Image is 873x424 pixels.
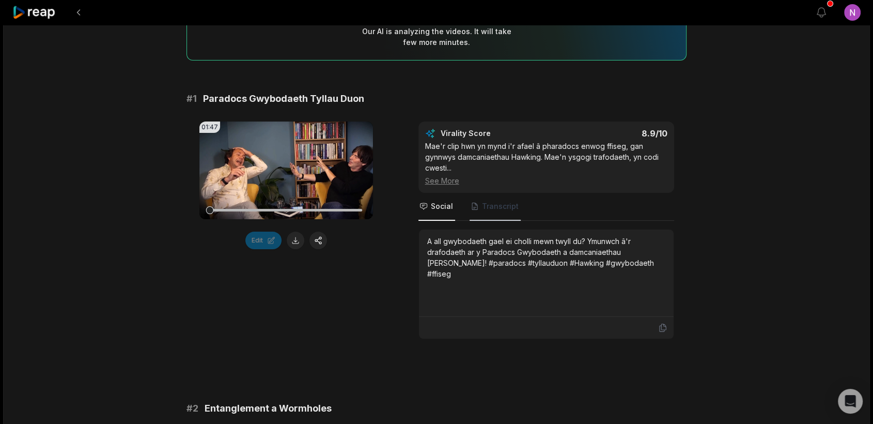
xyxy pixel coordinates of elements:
[186,401,198,416] span: # 2
[199,122,373,219] video: Your browser does not support mp4 format.
[205,401,332,416] span: Entanglement a Wormholes
[425,141,667,186] div: Mae'r clip hwn yn mynd i'r afael â pharadocs enwog ffiseg, gan gynnwys damcaniaethau Hawking. Mae...
[838,389,863,414] div: Open Intercom Messenger
[362,26,512,48] div: Our AI is analyzing the video s . It will take few more minutes.
[186,92,197,106] span: # 1
[431,201,453,211] span: Social
[427,236,665,279] div: A all gwybodaeth gael ei cholli mewn twyll du? Ymunwch â'r drafodaeth ar y Paradocs Gwybodaeth a ...
[441,128,552,139] div: Virality Score
[203,92,364,106] span: Paradocs Gwybodaeth Tyllau Duon
[425,175,667,186] div: See More
[418,193,674,221] nav: Tabs
[482,201,519,211] span: Transcript
[245,232,282,249] button: Edit
[556,128,667,139] div: 8.9 /10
